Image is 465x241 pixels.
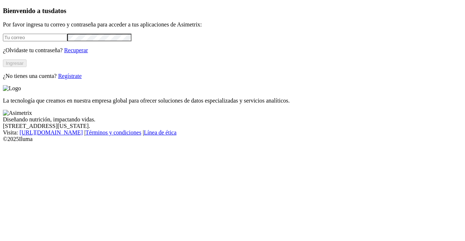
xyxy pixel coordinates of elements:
[64,47,88,53] a: Recuperar
[20,129,83,136] a: [URL][DOMAIN_NAME]
[3,7,462,15] h3: Bienvenido a tus
[58,73,82,79] a: Regístrate
[3,110,32,116] img: Asimetrix
[3,34,67,41] input: Tu correo
[3,47,462,54] p: ¿Olvidaste tu contraseña?
[51,7,66,14] span: datos
[3,85,21,92] img: Logo
[144,129,177,136] a: Línea de ética
[3,136,462,142] div: © 2025 Iluma
[3,97,462,104] p: La tecnología que creamos en nuestra empresa global para ofrecer soluciones de datos especializad...
[3,129,462,136] div: Visita : | |
[85,129,141,136] a: Términos y condiciones
[3,73,462,79] p: ¿No tienes una cuenta?
[3,123,462,129] div: [STREET_ADDRESS][US_STATE].
[3,116,462,123] div: Diseñando nutrición, impactando vidas.
[3,21,462,28] p: Por favor ingresa tu correo y contraseña para acceder a tus aplicaciones de Asimetrix:
[3,59,27,67] button: Ingresar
